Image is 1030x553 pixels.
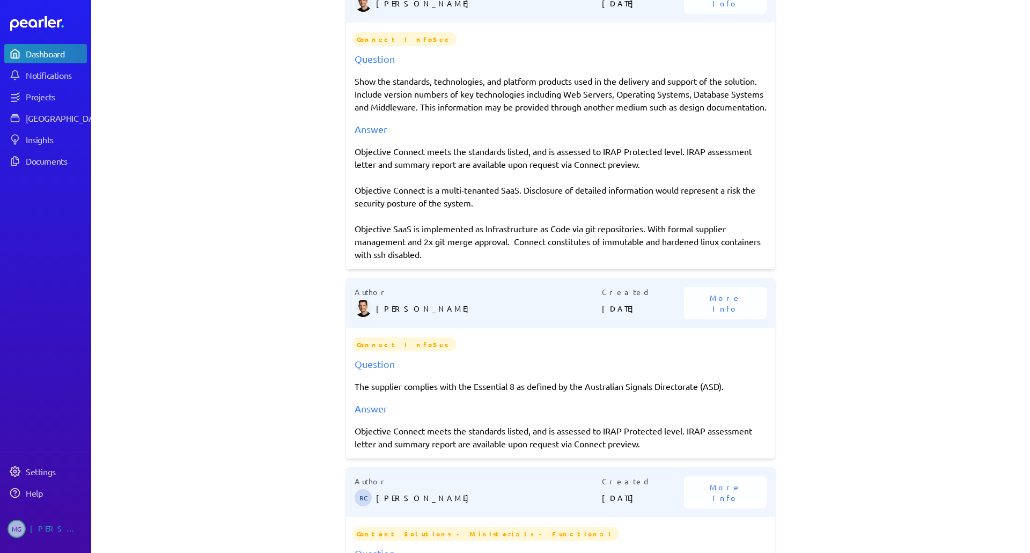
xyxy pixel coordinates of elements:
[352,527,619,541] span: Content Solutions - Ministerials - Functional
[4,515,87,542] a: MG[PERSON_NAME]
[4,483,87,503] a: Help
[602,487,685,508] p: [DATE]
[376,487,602,508] p: [PERSON_NAME]
[26,134,86,145] div: Insights
[10,16,87,31] a: Dashboard
[355,286,602,298] p: Author
[697,292,754,314] span: More Info
[26,113,106,123] div: [GEOGRAPHIC_DATA]
[355,75,767,113] p: Show the standards, technologies, and platform products used in the delivery and support of the s...
[4,65,87,85] a: Notifications
[8,520,26,538] span: Matt Green
[355,122,767,136] div: Answer
[355,183,767,209] p: Objective Connect is a multi-tenanted SaaS. Disclosure of detailed information would represent a ...
[4,462,87,481] a: Settings
[26,70,86,80] div: Notifications
[376,298,602,319] p: [PERSON_NAME]
[355,476,602,487] p: Author
[26,91,86,102] div: Projects
[355,222,767,261] p: Objective SaaS is implemented as Infrastructure as Code via git repositories. With formal supplie...
[355,145,767,171] p: Objective Connect meets the standards listed, and is assessed to IRAP Protected level. IRAP asses...
[355,357,767,371] div: Question
[352,337,457,351] span: Connect InfoSec
[602,286,685,298] p: Created
[355,424,767,450] p: Objective Connect meets the standards listed, and is assessed to IRAP Protected level. IRAP asses...
[30,520,84,538] div: [PERSON_NAME]
[355,401,767,416] div: Answer
[4,130,87,149] a: Insights
[355,380,767,393] p: The supplier complies with the Essential 8 as defined by the Australian Signals Directorate (ASD).
[4,44,87,63] a: Dashboard
[602,298,685,319] p: [DATE]
[4,87,87,106] a: Projects
[602,476,685,487] p: Created
[355,300,372,317] img: James Layton
[684,476,767,508] button: More Info
[355,489,372,506] span: Robert Craig
[26,156,86,166] div: Documents
[4,151,87,171] a: Documents
[26,488,86,498] div: Help
[697,482,754,503] span: More Info
[355,51,767,66] div: Question
[26,466,86,477] div: Settings
[26,48,86,59] div: Dashboard
[352,32,457,46] span: Connect InfoSec
[4,108,87,128] a: [GEOGRAPHIC_DATA]
[684,287,767,319] button: More Info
